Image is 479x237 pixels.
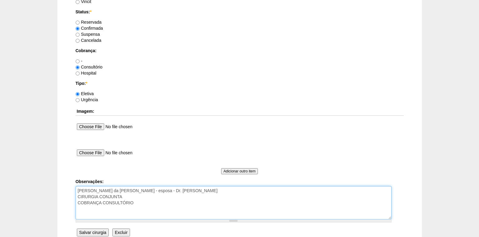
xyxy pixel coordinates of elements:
[76,33,80,37] input: Suspensa
[76,27,80,31] input: Confirmada
[90,9,91,14] span: Este campo é obrigatório.
[76,32,100,37] label: Suspensa
[76,72,80,75] input: Hospital
[76,38,101,43] label: Cancelada
[76,20,102,25] label: Reservada
[76,26,103,31] label: Confirmada
[76,9,404,15] label: Status:
[76,98,80,102] input: Urgência
[76,59,80,63] input: -
[76,71,97,75] label: Hospital
[76,39,80,43] input: Cancelada
[76,58,83,63] label: -
[76,91,94,96] label: Eletiva
[76,21,80,25] input: Reservada
[76,65,80,69] input: Consultório
[76,65,103,69] label: Consultório
[76,179,404,185] label: Observações:
[112,229,130,236] input: Excluir
[77,229,109,236] input: Salvar cirurgia
[76,107,404,116] th: Imagem:
[76,97,98,102] label: Urgência
[86,81,87,86] span: Este campo é obrigatório.
[76,92,80,96] input: Eletiva
[76,80,404,86] label: Tipo:
[221,168,258,174] input: Adicionar outro item
[76,48,404,54] label: Cobrança:
[76,186,392,219] textarea: [PERSON_NAME] da [PERSON_NAME] - esposa - Dr. Pablo CIRURGIA CONJUNTA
